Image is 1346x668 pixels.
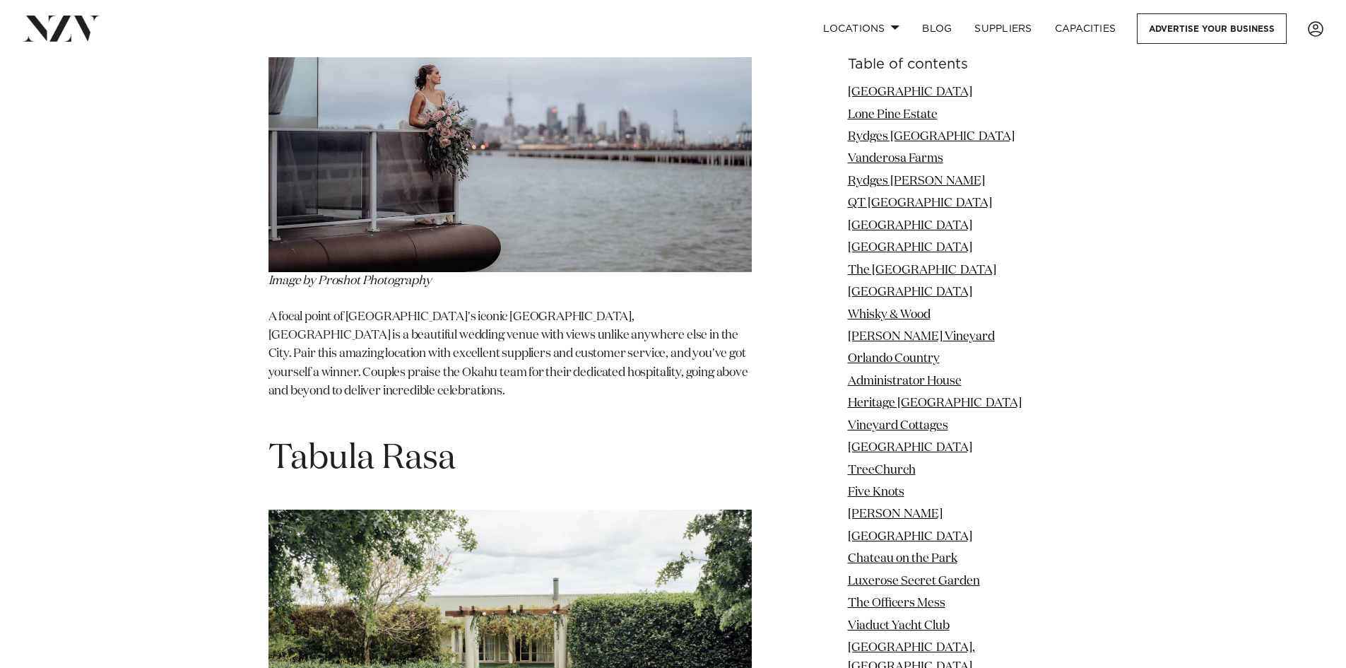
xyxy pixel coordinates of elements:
[848,442,972,454] a: [GEOGRAPHIC_DATA]
[23,16,100,41] img: nzv-logo.png
[1137,13,1287,44] a: Advertise your business
[268,308,752,420] p: A focal point of [GEOGRAPHIC_DATA]'s iconic [GEOGRAPHIC_DATA], [GEOGRAPHIC_DATA] is a beautiful w...
[848,197,992,209] a: QT [GEOGRAPHIC_DATA]
[848,531,972,543] a: [GEOGRAPHIC_DATA]
[848,375,962,387] a: Administrator House
[848,331,995,343] a: [PERSON_NAME] Vineyard
[848,131,1015,143] a: Rydges [GEOGRAPHIC_DATA]
[268,275,432,287] span: Image by Proshot Photography
[963,13,1043,44] a: SUPPLIERS
[848,57,1078,72] h6: Table of contents
[848,597,945,609] a: The Officers Mess
[848,264,996,276] a: The [GEOGRAPHIC_DATA]
[911,13,963,44] a: BLOG
[848,153,943,165] a: Vanderosa Farms
[848,620,950,632] a: Viaduct Yacht Club
[812,13,911,44] a: Locations
[848,220,972,232] a: [GEOGRAPHIC_DATA]
[848,308,931,320] a: Whisky & Wood
[268,442,456,476] span: Tabula Rasa
[848,353,940,365] a: Orlando Country
[848,486,904,498] a: Five Knots
[848,464,916,476] a: TreeChurch
[848,108,938,120] a: Lone Pine Estate
[1044,13,1128,44] a: Capacities
[848,242,972,254] a: [GEOGRAPHIC_DATA]
[848,508,943,520] a: [PERSON_NAME]
[848,86,972,98] a: [GEOGRAPHIC_DATA]
[848,575,980,587] a: Luxerose Secret Garden
[848,175,985,187] a: Rydges [PERSON_NAME]
[848,420,948,432] a: Vineyard Cottages
[848,397,1022,409] a: Heritage [GEOGRAPHIC_DATA]
[848,553,957,565] a: Chateau on the Park
[848,286,972,298] a: [GEOGRAPHIC_DATA]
